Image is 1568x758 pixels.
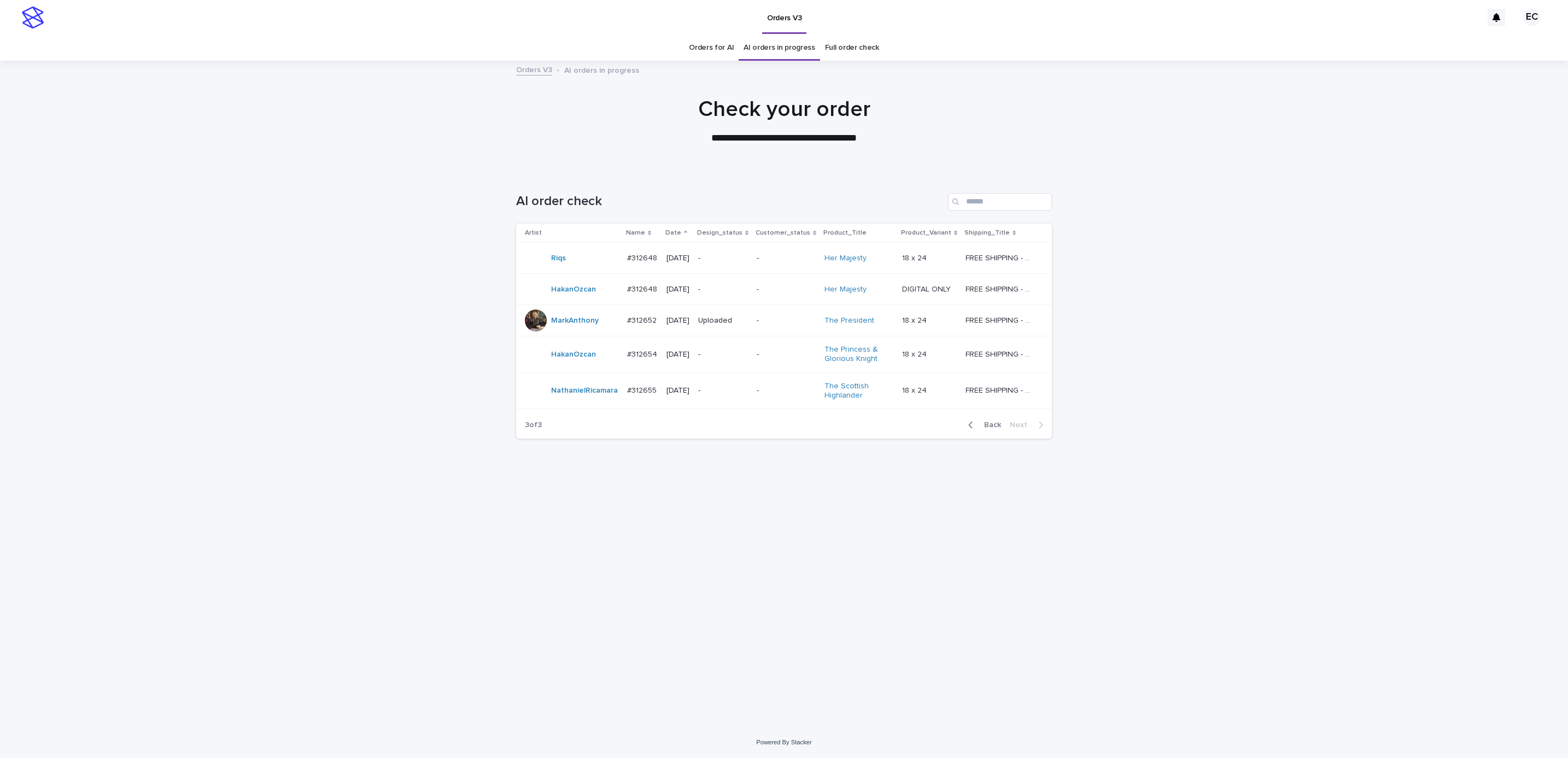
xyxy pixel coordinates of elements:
p: 18 x 24 [902,314,929,325]
p: AI orders in progress [564,63,639,75]
p: - [698,285,748,294]
p: Artist [525,227,542,239]
p: 18 x 24 [902,252,929,263]
p: [DATE] [666,254,689,263]
p: #312655 [627,384,659,395]
p: #312654 [627,348,659,359]
a: The Princess & Glorious Knight [824,345,893,364]
h1: Check your order [516,96,1052,123]
p: [DATE] [666,316,689,325]
a: Full order check [825,35,879,61]
tr: NathanielRicamara #312655#312655 [DATE]--The Scottish Highlander 18 x 2418 x 24 FREE SHIPPING - p... [516,372,1052,409]
a: HakanOzcan [551,350,596,359]
p: - [698,350,748,359]
a: The President [824,316,874,325]
a: NathanielRicamara [551,386,618,395]
a: Orders V3 [516,63,552,75]
p: FREE SHIPPING - preview in 1-2 business days, after your approval delivery will take 5-10 b.d. [966,384,1036,395]
p: DIGITAL ONLY [902,283,953,294]
p: [DATE] [666,350,689,359]
img: stacker-logo-s-only.png [22,7,44,28]
p: - [757,350,816,359]
p: FREE SHIPPING - preview in 1-2 business days, after your approval delivery will take 5-10 b.d. [966,348,1036,359]
p: - [757,316,816,325]
a: HakanOzcan [551,285,596,294]
button: Back [959,420,1005,430]
p: Design_status [697,227,742,239]
p: #312648 [627,252,659,263]
p: Name [626,227,645,239]
p: - [757,285,816,294]
span: Back [978,421,1001,429]
button: Next [1005,420,1052,430]
a: MarkAnthony [551,316,599,325]
p: Product_Variant [901,227,951,239]
a: Her Majesty [824,254,867,263]
a: The Scottish Highlander [824,382,893,400]
p: [DATE] [666,285,689,294]
p: - [757,386,816,395]
p: Product_Title [823,227,867,239]
p: - [698,386,748,395]
p: [DATE] [666,386,689,395]
a: Orders for AI [689,35,734,61]
a: Riqs [551,254,566,263]
p: FREE SHIPPING - preview in 1-2 business days, after your approval delivery will take 5-10 b.d. [966,252,1036,263]
p: Customer_status [756,227,810,239]
p: #312648 [627,283,659,294]
tr: Riqs #312648#312648 [DATE]--Her Majesty 18 x 2418 x 24 FREE SHIPPING - preview in 1-2 business da... [516,243,1052,274]
tr: MarkAnthony #312652#312652 [DATE]Uploaded-The President 18 x 2418 x 24 FREE SHIPPING - preview in... [516,305,1052,336]
input: Search [948,193,1052,211]
h1: AI order check [516,194,944,209]
p: 3 of 3 [516,412,551,439]
tr: HakanOzcan #312654#312654 [DATE]--The Princess & Glorious Knight 18 x 2418 x 24 FREE SHIPPING - p... [516,336,1052,373]
p: 18 x 24 [902,384,929,395]
a: Powered By Stacker [756,739,811,745]
p: FREE SHIPPING - preview in 1-2 business days, after your approval delivery will take 5-10 b.d. [966,314,1036,325]
a: Her Majesty [824,285,867,294]
span: Next [1010,421,1034,429]
p: Shipping_Title [964,227,1010,239]
a: AI orders in progress [744,35,815,61]
p: Date [665,227,681,239]
tr: HakanOzcan #312648#312648 [DATE]--Her Majesty DIGITAL ONLYDIGITAL ONLY FREE SHIPPING - preview in... [516,274,1052,305]
p: Uploaded [698,316,748,325]
p: - [757,254,816,263]
p: - [698,254,748,263]
p: FREE SHIPPING - preview in 1-2 business days, after your approval delivery will take 5-10 b.d. [966,283,1036,294]
p: #312652 [627,314,659,325]
p: 18 x 24 [902,348,929,359]
div: EC [1523,9,1541,26]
